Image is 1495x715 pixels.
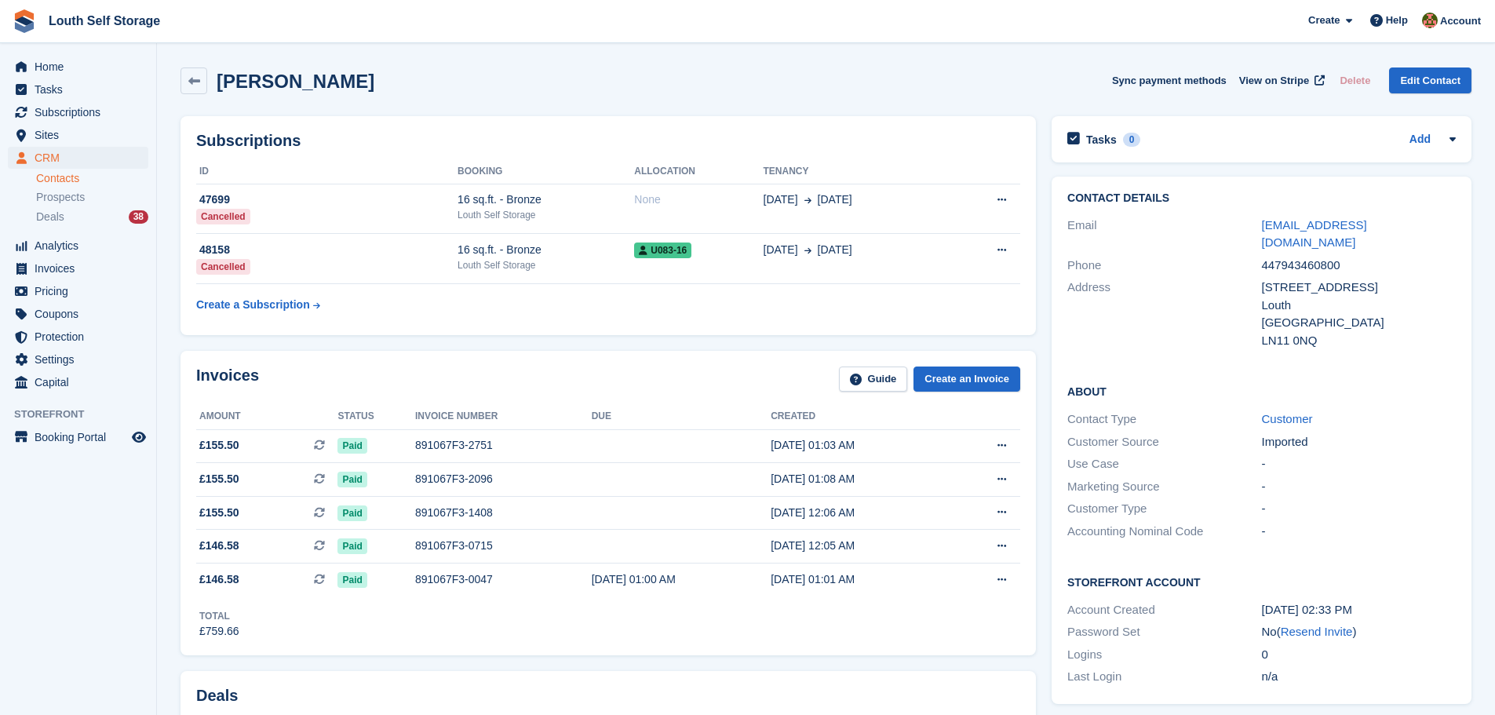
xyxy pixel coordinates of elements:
[35,101,129,123] span: Subscriptions
[8,426,148,448] a: menu
[764,192,798,208] span: [DATE]
[35,78,129,100] span: Tasks
[1067,192,1456,205] h2: Contact Details
[217,71,374,92] h2: [PERSON_NAME]
[8,101,148,123] a: menu
[1262,257,1456,275] div: 447943460800
[458,192,634,208] div: 16 sq.ft. - Bronze
[1262,433,1456,451] div: Imported
[1086,133,1117,147] h2: Tasks
[1281,625,1353,638] a: Resend Invite
[1262,500,1456,518] div: -
[42,8,166,34] a: Louth Self Storage
[1262,646,1456,664] div: 0
[1233,67,1328,93] a: View on Stripe
[337,538,366,554] span: Paid
[458,159,634,184] th: Booking
[196,259,250,275] div: Cancelled
[771,538,950,554] div: [DATE] 12:05 AM
[1067,623,1261,641] div: Password Set
[35,348,129,370] span: Settings
[199,538,239,554] span: £146.58
[337,572,366,588] span: Paid
[36,190,85,205] span: Prospects
[199,505,239,521] span: £155.50
[337,472,366,487] span: Paid
[35,371,129,393] span: Capital
[35,426,129,448] span: Booking Portal
[913,367,1020,392] a: Create an Invoice
[1067,500,1261,518] div: Customer Type
[8,280,148,302] a: menu
[1067,383,1456,399] h2: About
[35,235,129,257] span: Analytics
[764,242,798,258] span: [DATE]
[1262,297,1456,315] div: Louth
[199,623,239,640] div: £759.66
[1409,131,1431,149] a: Add
[129,210,148,224] div: 38
[14,407,156,422] span: Storefront
[196,192,458,208] div: 47699
[129,428,148,447] a: Preview store
[35,280,129,302] span: Pricing
[458,258,634,272] div: Louth Self Storage
[196,404,337,429] th: Amount
[1067,433,1261,451] div: Customer Source
[1333,67,1376,93] button: Delete
[35,326,129,348] span: Protection
[1067,217,1261,252] div: Email
[337,438,366,454] span: Paid
[8,257,148,279] a: menu
[1262,279,1456,297] div: [STREET_ADDRESS]
[771,571,950,588] div: [DATE] 01:01 AM
[196,687,238,705] h2: Deals
[1067,478,1261,496] div: Marketing Source
[1067,601,1261,619] div: Account Created
[35,56,129,78] span: Home
[1262,623,1456,641] div: No
[1308,13,1340,28] span: Create
[36,171,148,186] a: Contacts
[196,290,320,319] a: Create a Subscription
[8,371,148,393] a: menu
[1262,523,1456,541] div: -
[771,437,950,454] div: [DATE] 01:03 AM
[199,471,239,487] span: £155.50
[764,159,951,184] th: Tenancy
[1067,523,1261,541] div: Accounting Nominal Code
[8,326,148,348] a: menu
[1386,13,1408,28] span: Help
[337,404,415,429] th: Status
[199,609,239,623] div: Total
[196,367,259,392] h2: Invoices
[8,303,148,325] a: menu
[36,189,148,206] a: Prospects
[1262,412,1313,425] a: Customer
[1262,314,1456,332] div: [GEOGRAPHIC_DATA]
[199,437,239,454] span: £155.50
[1262,668,1456,686] div: n/a
[592,571,771,588] div: [DATE] 01:00 AM
[458,242,634,258] div: 16 sq.ft. - Bronze
[1262,601,1456,619] div: [DATE] 02:33 PM
[8,56,148,78] a: menu
[196,132,1020,150] h2: Subscriptions
[196,242,458,258] div: 48158
[634,243,691,258] span: U083-16
[415,437,592,454] div: 891067F3-2751
[36,210,64,224] span: Deals
[771,404,950,429] th: Created
[771,505,950,521] div: [DATE] 12:06 AM
[199,571,239,588] span: £146.58
[35,303,129,325] span: Coupons
[818,242,852,258] span: [DATE]
[634,192,763,208] div: None
[1112,67,1227,93] button: Sync payment methods
[8,235,148,257] a: menu
[415,538,592,554] div: 891067F3-0715
[196,159,458,184] th: ID
[592,404,771,429] th: Due
[35,147,129,169] span: CRM
[1067,410,1261,429] div: Contact Type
